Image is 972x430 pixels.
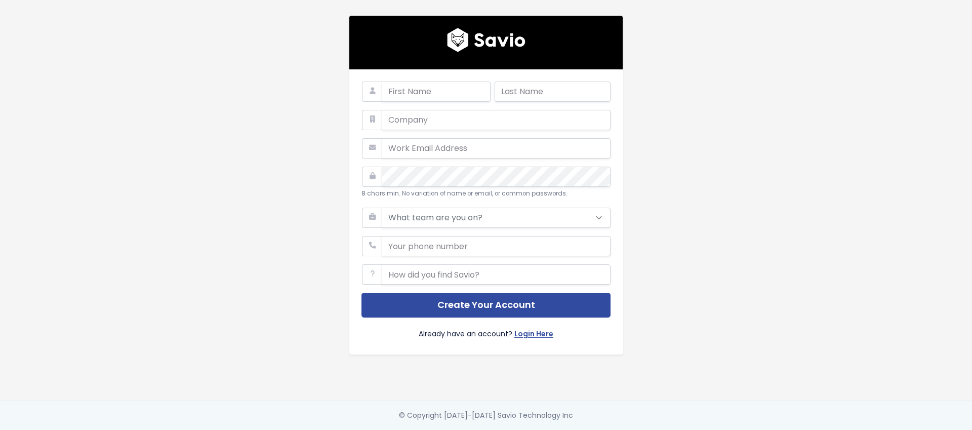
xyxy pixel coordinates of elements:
[447,28,525,52] img: logo600x187.a314fd40982d.png
[382,82,491,102] input: First Name
[361,189,568,198] small: 8 chars min. No variation of name or email, or common passwords.
[361,318,611,342] div: Already have an account?
[382,264,611,285] input: How did you find Savio?
[495,82,611,102] input: Last Name
[382,236,611,256] input: Your phone number
[361,293,611,318] button: Create Your Account
[382,110,611,130] input: Company
[399,409,573,422] div: © Copyright [DATE]-[DATE] Savio Technology Inc
[514,328,553,342] a: Login Here
[382,138,611,159] input: Work Email Address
